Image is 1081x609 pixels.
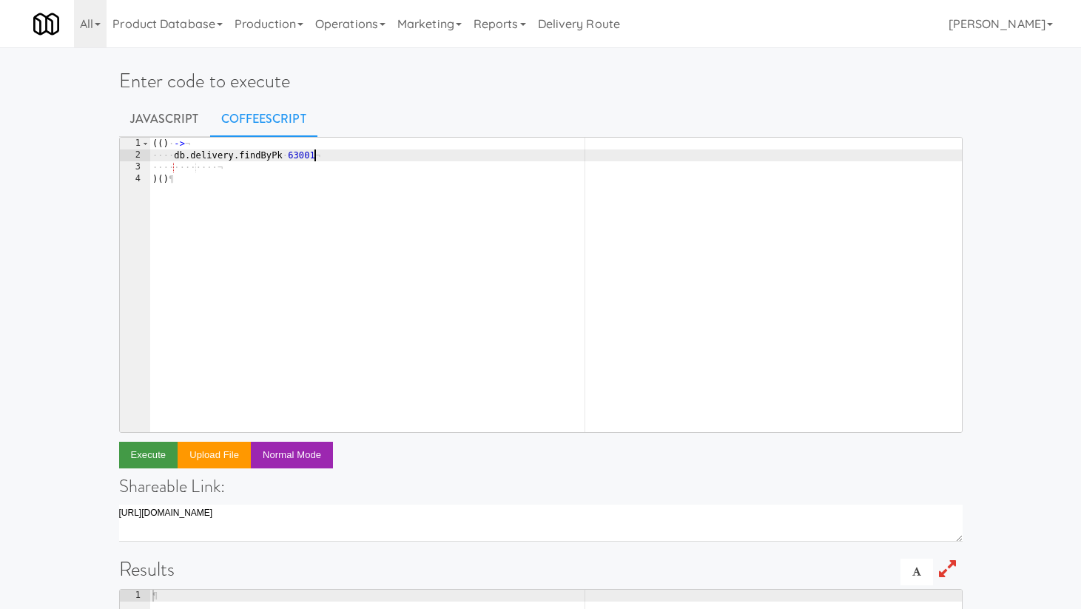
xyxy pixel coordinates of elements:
[120,149,150,161] div: 2
[178,442,251,468] button: Upload file
[119,101,210,138] a: Javascript
[119,477,963,496] h4: Shareable Link:
[33,11,59,37] img: Micromart
[119,70,963,92] h1: Enter code to execute
[119,505,963,542] textarea: [URL][DOMAIN_NAME]
[120,161,150,173] div: 3
[120,173,150,185] div: 4
[120,590,150,602] div: 1
[119,442,178,468] button: Execute
[251,442,333,468] button: Normal Mode
[120,138,150,149] div: 1
[119,559,963,580] h1: Results
[210,101,317,138] a: CoffeeScript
